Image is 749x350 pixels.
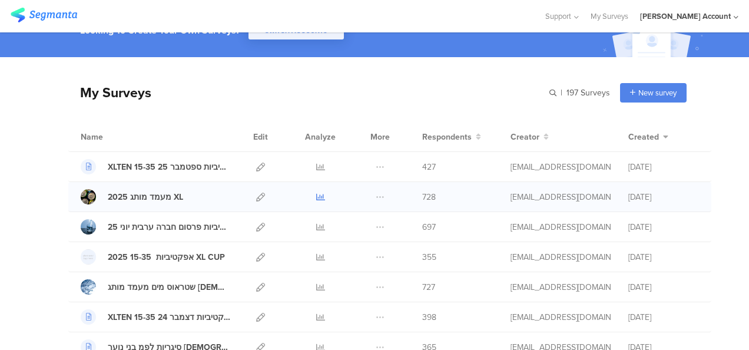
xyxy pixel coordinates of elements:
a: XLTEN 15-35 אפקטיביות ספטמבר 25 [81,159,230,174]
span: 197 Surveys [566,87,610,99]
div: Analyze [303,122,338,151]
span: New survey [638,87,677,98]
span: 697 [422,221,436,233]
div: [DATE] [628,161,699,173]
div: XLTEN 15-35 אפקטיביות ספטמבר 25 [108,161,230,173]
button: Respondents [422,131,481,143]
a: 2025 מעמד מותג XL [81,189,183,204]
div: odelya@ifocus-r.com [511,221,611,233]
button: Created [628,131,668,143]
div: [DATE] [628,281,699,293]
a: XLTEN 15-35 אפקטיביות דצמבר 24 [81,309,230,325]
div: odelya@ifocus-r.com [511,191,611,203]
div: XLTEN 15-35 אפקטיביות דצמבר 24 [108,311,230,323]
div: odelya@ifocus-r.com [511,281,611,293]
div: [DATE] [628,251,699,263]
div: שטראוס מים אפקטיביות פרסום חברה ערבית יוני 25 [108,221,230,233]
div: 2025 מעמד מותג XL [108,191,183,203]
div: [DATE] [628,191,699,203]
div: odelya@ifocus-r.com [511,311,611,323]
button: Creator [511,131,549,143]
span: 728 [422,191,436,203]
a: שטראוס מים אפקטיביות פרסום חברה ערבית יוני 25 [81,219,230,235]
div: [PERSON_NAME] Account [640,11,731,22]
span: Created [628,131,659,143]
div: [DATE] [628,311,699,323]
div: odelya@ifocus-r.com [511,161,611,173]
span: Support [545,11,571,22]
span: 355 [422,251,436,263]
a: 2025 אפקטיביות 15-35 XL CUP [81,249,225,265]
div: My Surveys [68,82,151,103]
span: 398 [422,311,436,323]
span: 727 [422,281,435,293]
div: [DATE] [628,221,699,233]
span: 427 [422,161,436,173]
div: 2025 אפקטיביות 15-35 XL CUP [108,251,225,263]
a: שטראוס מים מעמד מותג [DEMOGRAPHIC_DATA] ינואר 2025 [81,279,230,295]
span: Creator [511,131,539,143]
span: Respondents [422,131,472,143]
div: Edit [248,122,273,151]
div: Name [81,131,151,143]
span: | [559,87,564,99]
img: segmanta logo [11,8,77,22]
img: create_account_image.svg [589,7,711,61]
div: odelya@ifocus-r.com [511,251,611,263]
div: More [367,122,393,151]
div: שטראוס מים מעמד מותג ערבים ינואר 2025 [108,281,230,293]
